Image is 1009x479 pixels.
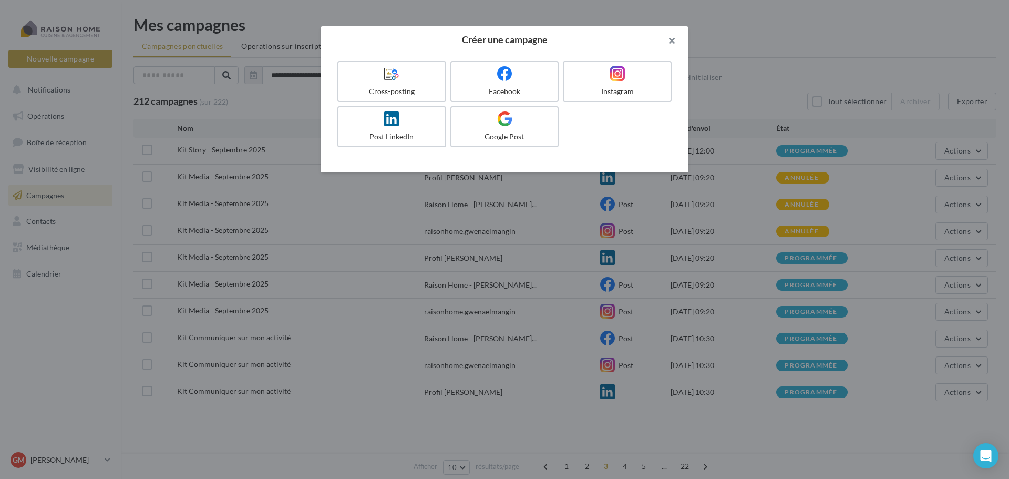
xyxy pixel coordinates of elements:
div: Open Intercom Messenger [973,443,998,468]
div: Cross-posting [343,86,441,97]
div: Instagram [568,86,666,97]
div: Google Post [456,131,554,142]
div: Facebook [456,86,554,97]
h2: Créer une campagne [337,35,672,44]
div: Post LinkedIn [343,131,441,142]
